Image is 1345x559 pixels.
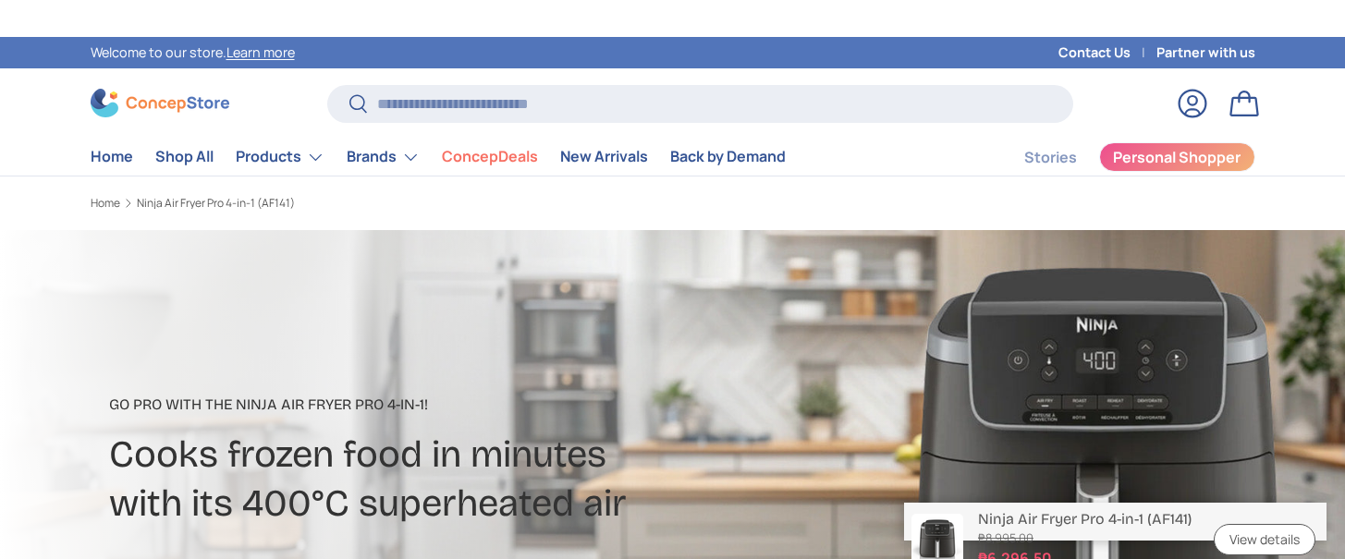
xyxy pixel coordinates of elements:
[1099,142,1255,172] a: Personal Shopper
[91,198,120,209] a: Home
[236,139,324,176] a: Products
[978,529,1192,547] s: ₱8,995.00
[560,139,648,175] a: New Arrivals
[91,89,229,117] img: ConcepStore
[109,431,819,529] h2: Cooks frozen food in minutes with its 400°C superheated air
[91,139,786,176] nav: Primary
[1024,140,1077,176] a: Stories
[91,195,708,212] nav: Breadcrumbs
[226,43,295,61] a: Learn more
[347,139,420,176] a: Brands
[1156,43,1255,63] a: Partner with us
[91,139,133,175] a: Home
[137,198,295,209] a: Ninja Air Fryer Pro 4-in-1 (AF141)
[336,139,431,176] summary: Brands
[980,139,1255,176] nav: Secondary
[978,510,1192,528] p: Ninja Air Fryer Pro 4-in-1 (AF141)
[225,139,336,176] summary: Products
[1214,524,1315,556] a: View details
[670,139,786,175] a: Back by Demand
[442,139,538,175] a: ConcepDeals
[91,43,295,63] p: Welcome to our store.
[1113,150,1241,164] span: Personal Shopper
[155,139,214,175] a: Shop All
[1058,43,1156,63] a: Contact Us
[109,394,819,416] p: Go Pro with the Ninja Air Fryer Pro 4-in-1! ​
